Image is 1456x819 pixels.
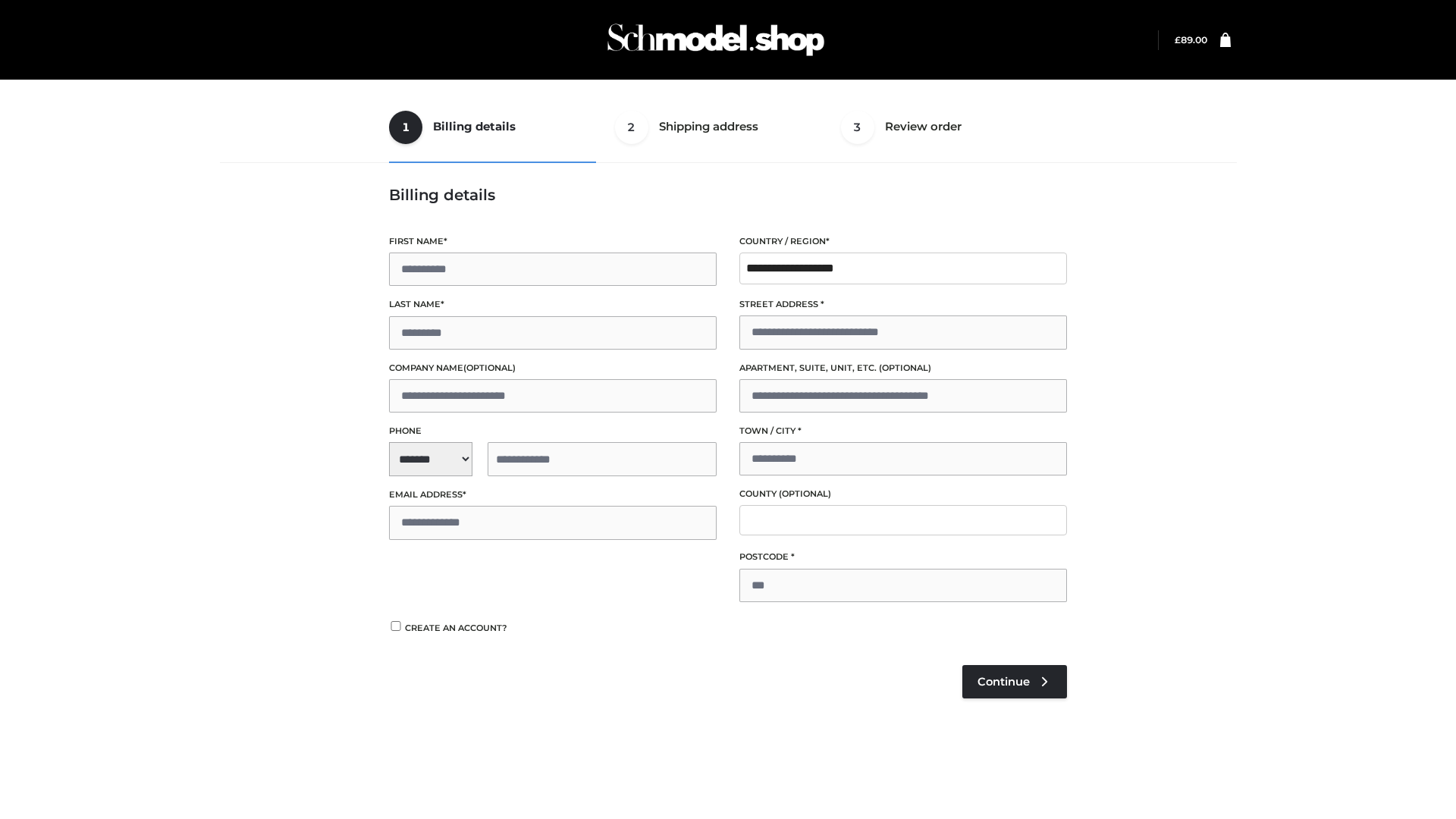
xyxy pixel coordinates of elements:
[1175,34,1207,45] a: £89.00
[602,10,830,70] img: Schmodel Admin 964
[389,621,403,631] input: Create an account?
[389,361,717,375] label: Company name
[463,362,516,373] span: (optional)
[389,488,717,502] label: Email address
[1175,34,1181,45] span: £
[739,361,1067,375] label: Apartment, suite, unit, etc.
[405,623,507,633] span: Create an account?
[879,362,931,373] span: (optional)
[389,234,717,249] label: First name
[739,550,1067,564] label: Postcode
[739,424,1067,438] label: Town / City
[389,424,717,438] label: Phone
[389,297,717,312] label: Last name
[739,297,1067,312] label: Street address
[779,488,831,499] span: (optional)
[977,675,1030,689] span: Continue
[1175,34,1207,45] bdi: 89.00
[739,234,1067,249] label: Country / Region
[962,665,1067,698] a: Continue
[739,487,1067,501] label: County
[389,186,1067,204] h3: Billing details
